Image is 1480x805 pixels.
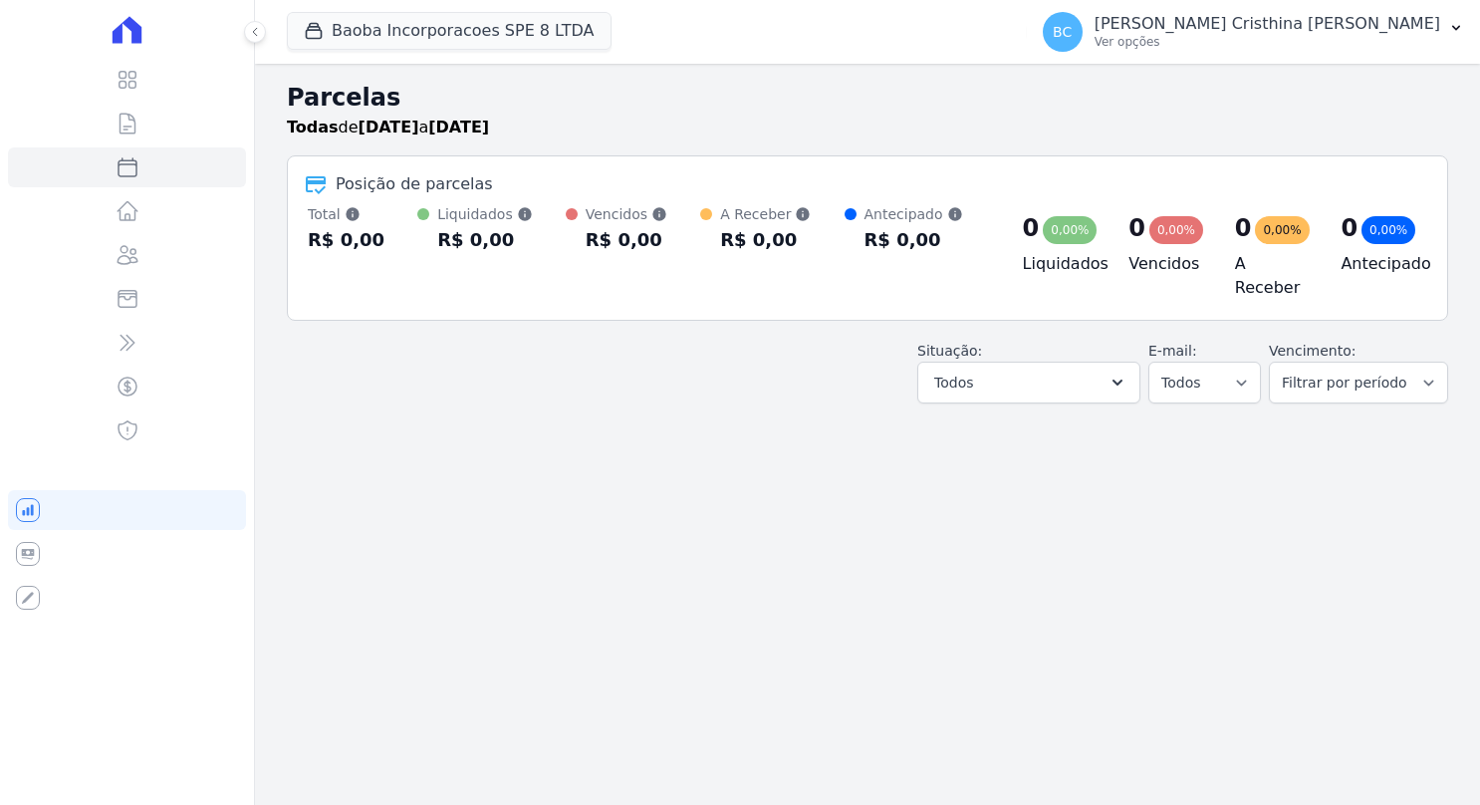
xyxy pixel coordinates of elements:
div: R$ 0,00 [864,224,963,256]
h4: Vencidos [1128,252,1203,276]
div: R$ 0,00 [437,224,533,256]
p: [PERSON_NAME] Cristhina [PERSON_NAME] [1095,14,1440,34]
strong: [DATE] [428,118,489,136]
p: de a [287,116,489,139]
div: 0,00% [1043,216,1097,244]
button: Baoba Incorporacoes SPE 8 LTDA [287,12,612,50]
label: Situação: [917,343,982,359]
button: Todos [917,362,1140,403]
div: R$ 0,00 [586,224,667,256]
div: 0,00% [1361,216,1415,244]
div: 0 [1341,212,1357,244]
div: Liquidados [437,204,533,224]
div: A Receber [720,204,811,224]
div: R$ 0,00 [720,224,811,256]
div: 0,00% [1149,216,1203,244]
p: Ver opções [1095,34,1440,50]
div: R$ 0,00 [308,224,384,256]
span: Todos [934,371,973,395]
span: BC [1053,25,1072,39]
div: Vencidos [586,204,667,224]
strong: Todas [287,118,339,136]
h4: A Receber [1235,252,1310,300]
h4: Antecipado [1341,252,1415,276]
h4: Liquidados [1023,252,1098,276]
label: E-mail: [1148,343,1197,359]
button: BC [PERSON_NAME] Cristhina [PERSON_NAME] Ver opções [1027,4,1480,60]
h2: Parcelas [287,80,1448,116]
div: 0 [1235,212,1252,244]
strong: [DATE] [359,118,419,136]
div: Total [308,204,384,224]
div: Antecipado [864,204,963,224]
div: Posição de parcelas [336,172,493,196]
div: 0 [1128,212,1145,244]
label: Vencimento: [1269,343,1356,359]
div: 0 [1023,212,1040,244]
div: 0,00% [1255,216,1309,244]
